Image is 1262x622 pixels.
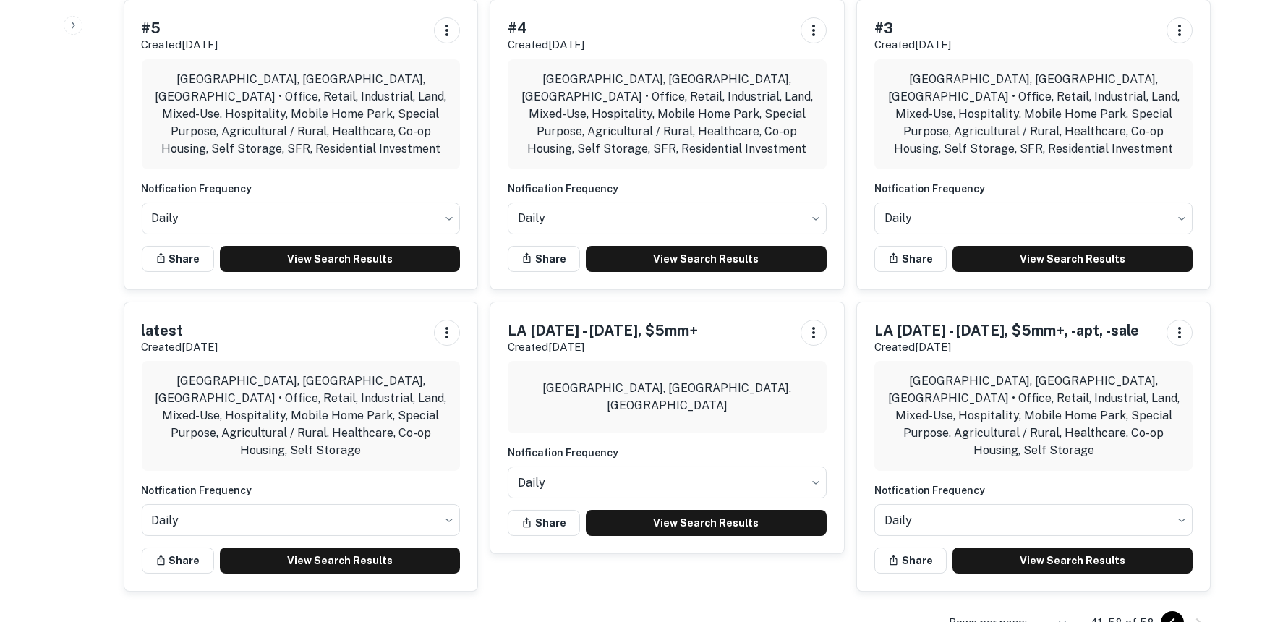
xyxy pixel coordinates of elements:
button: Share [508,246,580,272]
p: [GEOGRAPHIC_DATA], [GEOGRAPHIC_DATA], [GEOGRAPHIC_DATA] • Office, Retail, Industrial, Land, Mixed... [886,372,1182,459]
h6: Notfication Frequency [508,445,827,461]
button: Share [508,510,580,536]
div: Without label [874,500,1193,540]
a: View Search Results [586,246,827,272]
div: Without label [508,462,827,503]
div: Without label [508,198,827,239]
p: Created [DATE] [142,338,218,356]
p: [GEOGRAPHIC_DATA], [GEOGRAPHIC_DATA], [GEOGRAPHIC_DATA] [519,380,815,414]
p: [GEOGRAPHIC_DATA], [GEOGRAPHIC_DATA], [GEOGRAPHIC_DATA] • Office, Retail, Industrial, Land, Mixed... [519,71,815,158]
h5: #5 [142,17,218,39]
h5: latest [142,320,218,341]
h6: Notfication Frequency [874,482,1193,498]
h5: LA [DATE] - [DATE], $5mm+ [508,320,698,341]
button: Share [874,548,947,574]
h6: Notfication Frequency [508,181,827,197]
p: [GEOGRAPHIC_DATA], [GEOGRAPHIC_DATA], [GEOGRAPHIC_DATA] • Office, Retail, Industrial, Land, Mixed... [886,71,1182,158]
a: View Search Results [952,246,1193,272]
div: Without label [142,198,461,239]
p: Created [DATE] [508,36,584,54]
a: View Search Results [220,548,461,574]
div: Without label [142,500,461,540]
div: Without label [874,198,1193,239]
p: Created [DATE] [874,338,1139,356]
p: Created [DATE] [508,338,698,356]
button: Share [874,246,947,272]
a: View Search Results [952,548,1193,574]
h6: Notfication Frequency [142,181,461,197]
p: [GEOGRAPHIC_DATA], [GEOGRAPHIC_DATA], [GEOGRAPHIC_DATA] • Office, Retail, Industrial, Land, Mixed... [153,71,449,158]
p: Created [DATE] [142,36,218,54]
button: Share [142,548,214,574]
h5: #4 [508,17,584,39]
p: [GEOGRAPHIC_DATA], [GEOGRAPHIC_DATA], [GEOGRAPHIC_DATA] • Office, Retail, Industrial, Land, Mixed... [153,372,449,459]
h5: #3 [874,17,951,39]
h5: LA [DATE] - [DATE], $5mm+, -apt, -sale [874,320,1139,341]
a: View Search Results [586,510,827,536]
button: Share [142,246,214,272]
iframe: Chat Widget [1190,506,1262,576]
p: Created [DATE] [874,36,951,54]
h6: Notfication Frequency [142,482,461,498]
h6: Notfication Frequency [874,181,1193,197]
a: View Search Results [220,246,461,272]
